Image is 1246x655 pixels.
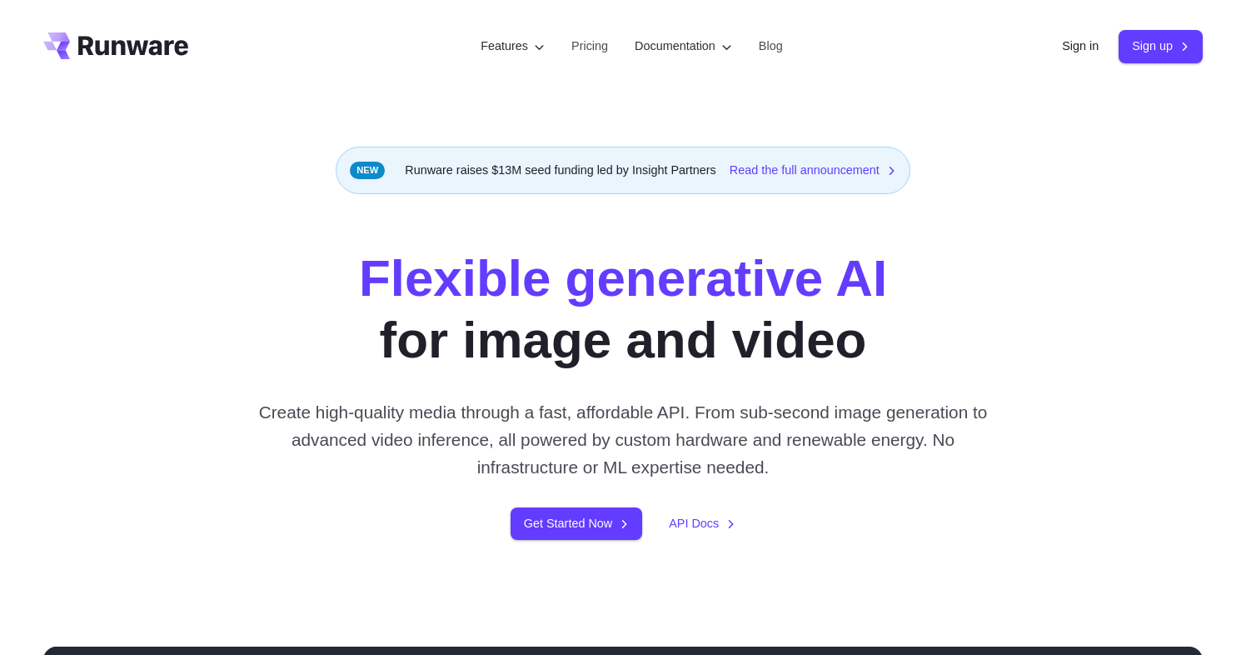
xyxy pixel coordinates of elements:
a: Read the full announcement [730,161,896,180]
label: Features [481,37,545,56]
label: Documentation [635,37,732,56]
a: API Docs [669,514,735,533]
a: Go to / [43,32,188,59]
a: Sign up [1119,30,1203,62]
a: Get Started Now [511,507,642,540]
strong: Flexible generative AI [359,249,887,307]
div: Runware raises $13M seed funding led by Insight Partners [336,147,910,194]
a: Blog [759,37,783,56]
a: Sign in [1062,37,1099,56]
p: Create high-quality media through a fast, affordable API. From sub-second image generation to adv... [252,398,994,482]
h1: for image and video [359,247,887,372]
a: Pricing [571,37,608,56]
